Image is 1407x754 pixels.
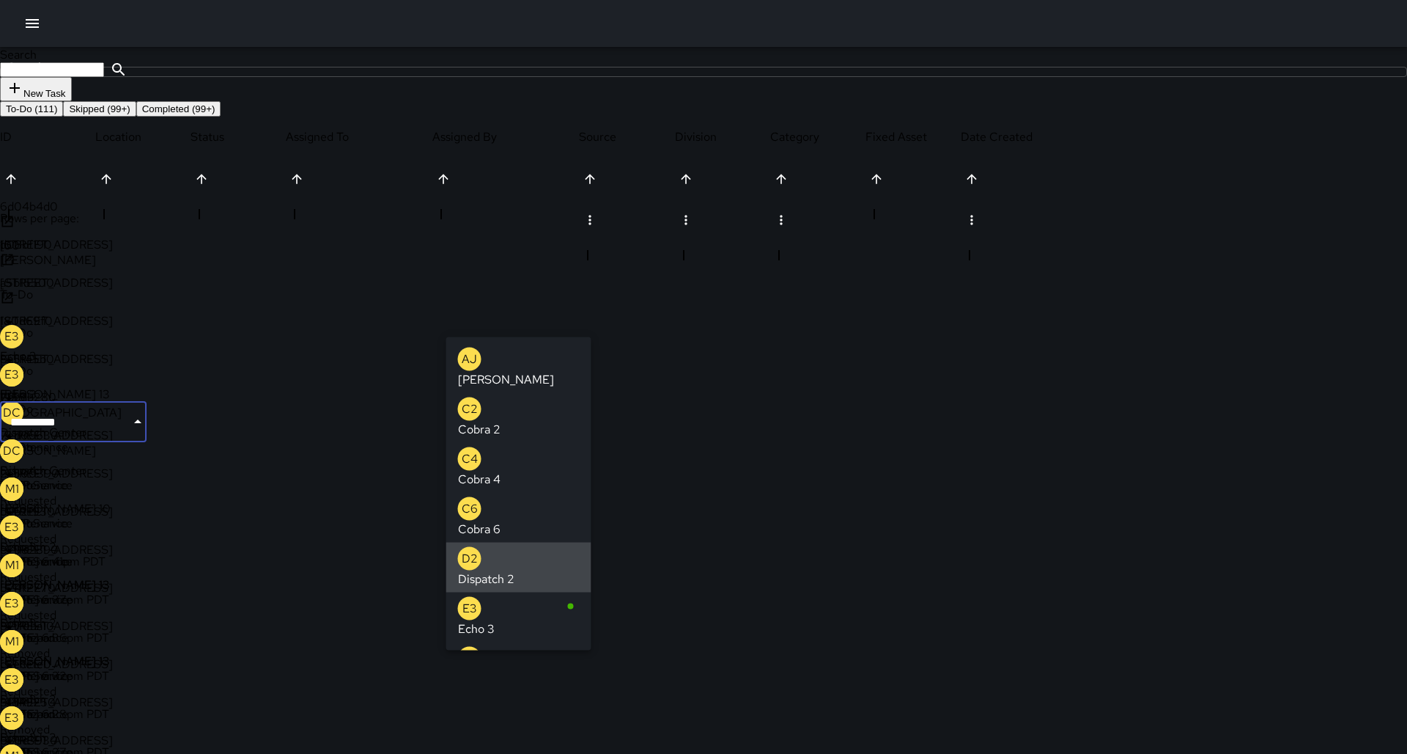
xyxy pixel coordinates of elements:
[961,117,1089,158] div: Date Created
[462,500,478,518] p: C6
[4,366,19,384] p: E3
[458,521,501,538] p: Cobra 6
[128,411,148,432] button: Close
[462,400,478,418] p: C2
[95,168,117,190] button: Sort
[286,117,432,158] div: Assigned To
[432,168,454,190] button: Sort
[770,117,865,158] div: Category
[579,117,674,158] div: Source
[5,633,19,651] p: M1
[5,480,19,498] p: M1
[458,571,514,588] p: Dispatch 2
[462,550,478,568] p: D2
[4,671,19,689] p: E3
[458,621,495,638] p: Echo 3
[3,442,21,460] p: DC
[191,117,286,158] div: Status
[462,600,477,618] p: E3
[675,168,697,190] button: Sort
[579,168,601,190] button: Sort
[865,168,887,190] button: Sort
[191,168,213,190] button: Sort
[865,117,961,158] div: Fixed Asset
[95,117,191,158] div: Location
[4,595,19,612] p: E3
[458,371,554,389] p: [PERSON_NAME]
[432,117,579,158] div: Assigned By
[675,117,770,158] div: Division
[4,709,19,727] p: E3
[5,557,19,574] p: M1
[136,101,221,117] button: Completed (99+)
[4,519,19,536] p: E3
[458,471,501,488] p: Cobra 4
[462,450,478,468] p: C4
[770,168,792,190] button: Sort
[286,168,308,190] button: Sort
[961,168,983,190] button: Sort
[462,650,477,667] p: E4
[63,101,136,117] button: Skipped (99+)
[462,351,477,368] p: AJ
[458,421,501,439] p: Cobra 2
[4,328,19,345] p: E3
